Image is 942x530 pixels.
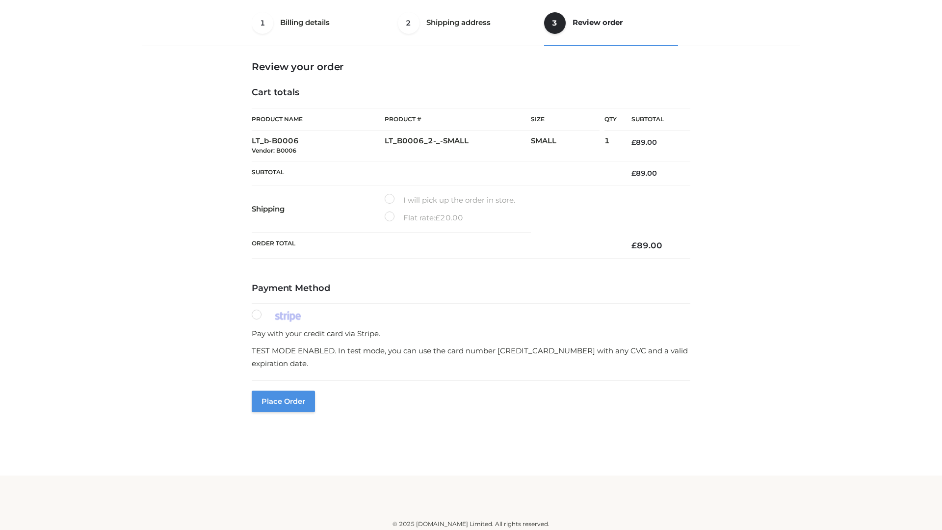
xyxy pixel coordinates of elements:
small: Vendor: B0006 [252,147,296,154]
td: SMALL [531,131,604,161]
th: Subtotal [617,108,690,131]
bdi: 20.00 [435,213,463,222]
p: Pay with your credit card via Stripe. [252,327,690,340]
td: LT_B0006_2-_-SMALL [385,131,531,161]
button: Place order [252,391,315,412]
bdi: 89.00 [631,138,657,147]
h4: Cart totals [252,87,690,98]
th: Subtotal [252,161,617,185]
span: £ [631,138,636,147]
bdi: 89.00 [631,240,662,250]
bdi: 89.00 [631,169,657,178]
th: Order Total [252,233,617,259]
th: Product # [385,108,531,131]
h4: Payment Method [252,283,690,294]
h3: Review your order [252,61,690,73]
div: © 2025 [DOMAIN_NAME] Limited. All rights reserved. [146,519,796,529]
th: Shipping [252,185,385,233]
th: Qty [604,108,617,131]
th: Size [531,108,600,131]
span: £ [435,213,440,222]
td: 1 [604,131,617,161]
span: £ [631,240,637,250]
span: £ [631,169,636,178]
label: Flat rate: [385,212,463,224]
td: LT_b-B0006 [252,131,385,161]
th: Product Name [252,108,385,131]
label: I will pick up the order in store. [385,194,515,207]
p: TEST MODE ENABLED. In test mode, you can use the card number [CREDIT_CARD_NUMBER] with any CVC an... [252,344,690,370]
